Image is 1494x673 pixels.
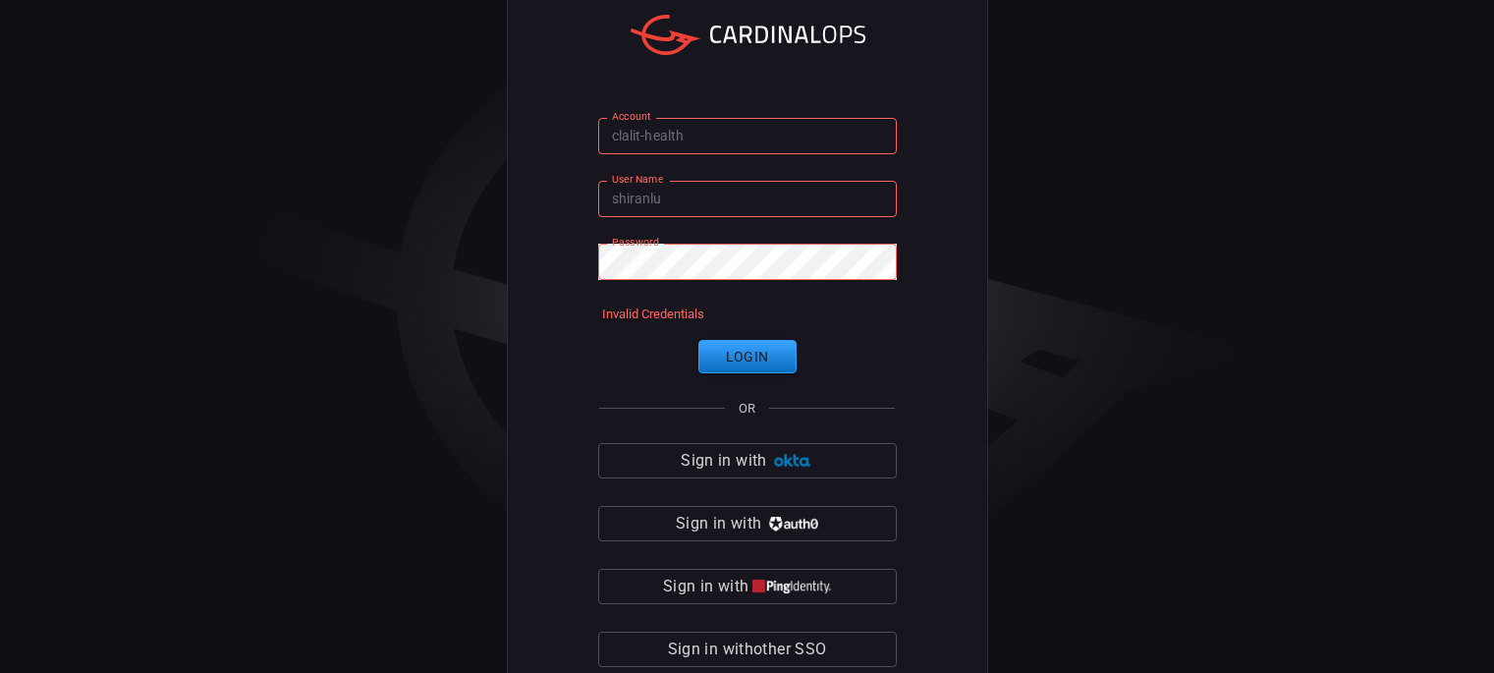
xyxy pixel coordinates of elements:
[602,307,704,324] div: Invalid Credentials
[668,636,827,663] span: Sign in with other SSO
[612,109,651,124] label: Account
[739,401,755,416] span: OR
[752,580,831,594] img: quu4iresuhQAAAABJRU5ErkJggg==
[676,510,761,537] span: Sign in with
[598,632,897,667] button: Sign in withother SSO
[698,340,797,374] button: Login
[598,506,897,541] button: Sign in with
[598,443,897,478] button: Sign in with
[663,573,748,600] span: Sign in with
[612,172,663,187] label: User Name
[766,517,818,532] img: vP8Hhh4KuCH8AavWKdZY7RZgAAAAASUVORK5CYII=
[598,118,897,154] input: Type your account
[681,447,766,475] span: Sign in with
[612,235,659,250] label: Password
[771,454,813,469] img: Ad5vKXme8s1CQAAAABJRU5ErkJggg==
[598,181,897,217] input: Type your user name
[598,569,897,604] button: Sign in with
